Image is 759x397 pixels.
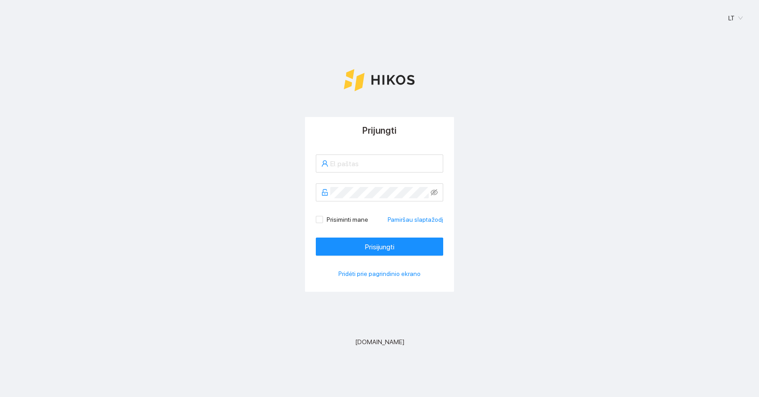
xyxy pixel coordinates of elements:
span: Prisijungti [365,241,394,252]
span: [DOMAIN_NAME] [355,337,404,347]
button: Pridėti prie pagrindinio ekrano [316,266,443,281]
span: eye-invisible [431,189,438,196]
span: Prisiminti mane [323,215,372,224]
span: LT [728,11,743,25]
a: Pamiršau slaptažodį [388,215,443,224]
span: Prijungti [362,125,397,136]
span: user [321,160,328,167]
span: Pridėti prie pagrindinio ekrano [338,269,421,279]
input: El. paštas [330,158,438,169]
span: unlock [321,189,328,196]
button: Prisijungti [316,238,443,256]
